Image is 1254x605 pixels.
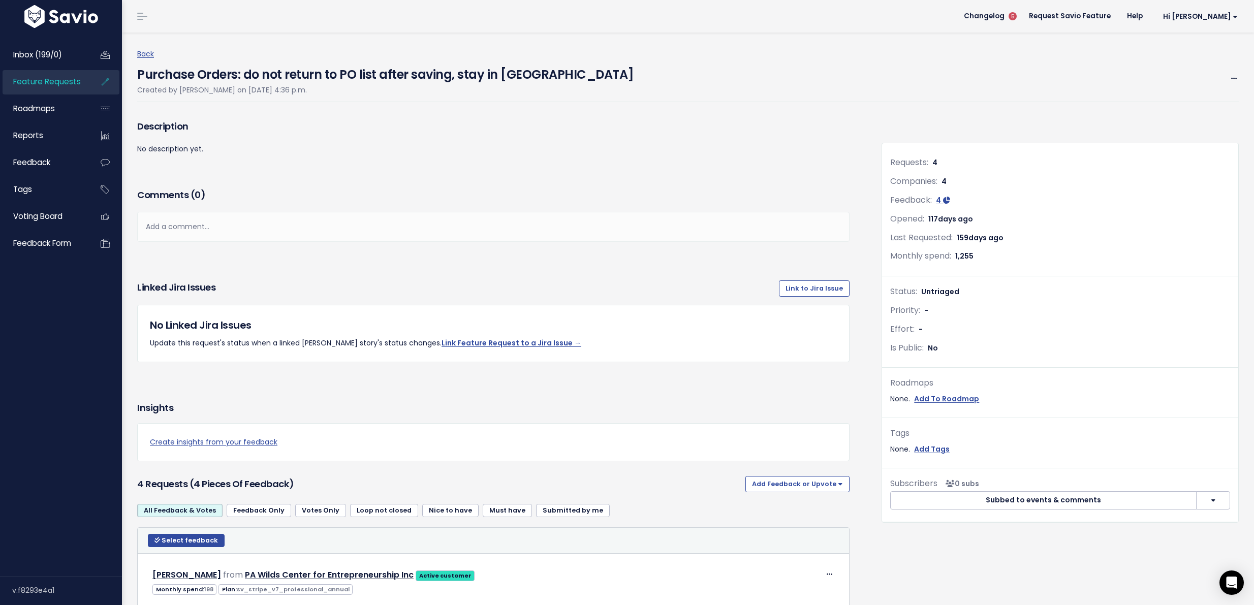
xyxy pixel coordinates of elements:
span: 117 [928,214,973,224]
a: Create insights from your feedback [150,436,837,449]
span: Requests: [890,156,928,168]
span: Opened: [890,213,924,225]
span: Changelog [964,13,1005,20]
button: Subbed to events & comments [890,491,1197,510]
a: [PERSON_NAME] [152,569,221,581]
p: No description yet. [137,143,850,155]
span: Reports [13,130,43,141]
span: 4 [936,195,941,205]
span: Voting Board [13,211,62,221]
a: Submitted by me [536,504,610,517]
a: Link to Jira Issue [779,280,850,297]
span: Feature Requests [13,76,81,87]
a: Loop not closed [350,504,418,517]
a: Feedback form [3,232,84,255]
span: 1,255 [955,251,974,261]
h3: Linked Jira issues [137,280,215,297]
span: Priority: [890,304,920,316]
a: Nice to have [422,504,479,517]
span: No [928,343,938,353]
a: Add To Roadmap [914,393,979,405]
span: Select feedback [162,536,218,545]
span: Effort: [890,323,915,335]
span: Roadmaps [13,103,55,114]
span: Last Requested: [890,232,953,243]
div: Open Intercom Messenger [1219,570,1244,595]
span: 5 [1009,12,1017,20]
span: 4 [942,176,947,186]
span: Is Public: [890,342,924,354]
span: 159 [957,233,1004,243]
span: Created by [PERSON_NAME] on [DATE] 4:36 p.m. [137,85,307,95]
span: Subscribers [890,477,937,489]
span: Hi [PERSON_NAME] [1163,13,1238,20]
a: Voting Board [3,205,84,228]
a: Feature Requests [3,70,84,93]
span: - [919,324,923,334]
a: Help [1119,9,1151,24]
span: Feedback form [13,238,71,248]
a: Back [137,49,154,59]
span: Feedback: [890,194,932,206]
span: days ago [938,214,973,224]
a: Must have [483,504,532,517]
span: 4 [932,157,937,168]
h4: Purchase Orders: do not return to PO list after saving, stay in [GEOGRAPHIC_DATA] [137,60,634,84]
span: Untriaged [921,286,959,297]
h3: Insights [137,401,173,415]
span: 0 [195,188,201,201]
p: Update this request's status when a linked [PERSON_NAME] story's status changes. [150,337,837,349]
a: Tags [3,178,84,201]
h3: 4 Requests (4 pieces of Feedback) [137,477,741,491]
a: Inbox (199/0) [3,43,84,67]
div: Add a comment... [137,212,850,242]
a: Request Savio Feature [1021,9,1119,24]
div: None. [890,443,1230,456]
strong: Active customer [419,571,472,580]
a: Feedback [3,151,84,174]
span: 198 [204,585,213,593]
a: Add Tags [914,443,950,456]
a: Link Feature Request to a Jira Issue → [442,338,581,348]
span: Inbox (199/0) [13,49,62,60]
h3: Description [137,119,850,134]
div: None. [890,393,1230,405]
a: PA Wilds Center for Entrepreneurship Inc [245,569,414,581]
div: Tags [890,426,1230,441]
span: Monthly spend: [152,584,216,595]
div: v.f8293e4a1 [12,577,122,603]
a: 4 [936,195,950,205]
img: logo-white.9d6f32f41409.svg [22,5,101,28]
span: <p><strong>Subscribers</strong><br><br> No subscribers yet<br> </p> [942,479,979,489]
div: Roadmaps [890,376,1230,391]
a: Roadmaps [3,97,84,120]
a: Hi [PERSON_NAME] [1151,9,1246,24]
span: - [924,305,928,315]
span: days ago [968,233,1004,243]
h3: Comments ( ) [137,188,850,202]
a: All Feedback & Votes [137,504,223,517]
span: sv_stripe_v7_professional_annual [237,585,350,593]
span: Companies: [890,175,937,187]
span: Plan: [218,584,353,595]
span: Status: [890,285,917,297]
a: Votes Only [295,504,346,517]
span: from [223,569,243,581]
a: Feedback Only [227,504,291,517]
span: Feedback [13,157,50,168]
h5: No Linked Jira Issues [150,317,837,333]
span: Tags [13,184,32,195]
button: Add Feedback or Upvote [745,476,850,492]
span: Monthly spend: [890,250,951,262]
a: Reports [3,124,84,147]
button: Select feedback [148,534,225,547]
